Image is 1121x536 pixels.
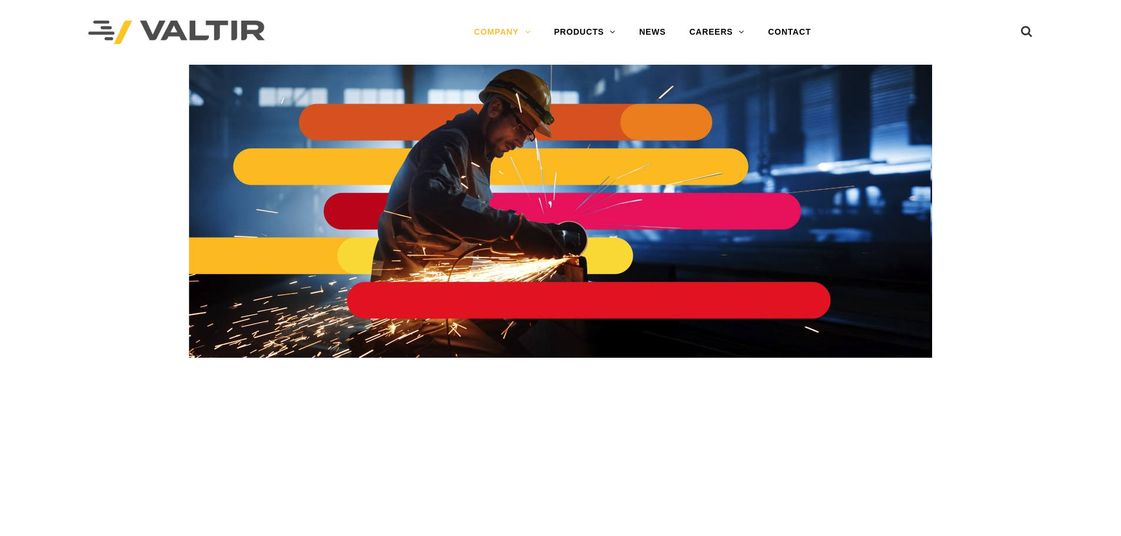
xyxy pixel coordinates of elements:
p: You may not know this name yet, but you know us. We’ve been around. We didn’t just break the mold... [291,485,942,526]
a: COMPANY [462,21,542,44]
a: CONTACT [756,21,823,44]
h2: ALWAYS EVOLVING [291,432,942,451]
a: CAREERS [677,21,756,44]
strong: Allow us to reintroduce ourselves. We are Valtir. [291,461,555,472]
a: NEWS [627,21,677,44]
img: Valtir [88,21,265,45]
a: PRODUCTS [542,21,627,44]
